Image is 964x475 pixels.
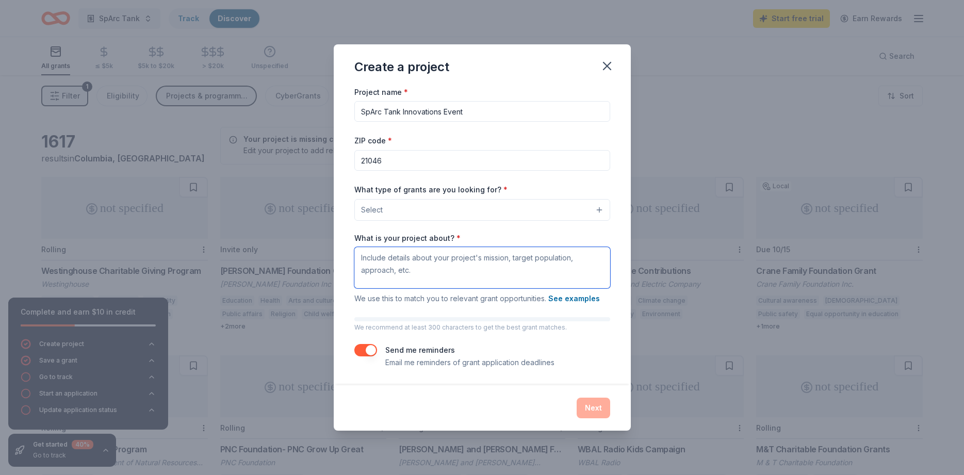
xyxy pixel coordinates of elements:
[354,150,610,171] input: 12345 (U.S. only)
[548,292,600,305] button: See examples
[354,185,508,195] label: What type of grants are you looking for?
[361,204,383,216] span: Select
[385,356,554,369] p: Email me reminders of grant application deadlines
[354,199,610,221] button: Select
[354,59,449,75] div: Create a project
[354,323,610,332] p: We recommend at least 300 characters to get the best grant matches.
[354,87,408,97] label: Project name
[354,233,461,243] label: What is your project about?
[385,346,455,354] label: Send me reminders
[354,136,392,146] label: ZIP code
[354,294,600,303] span: We use this to match you to relevant grant opportunities.
[354,101,610,122] input: After school program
